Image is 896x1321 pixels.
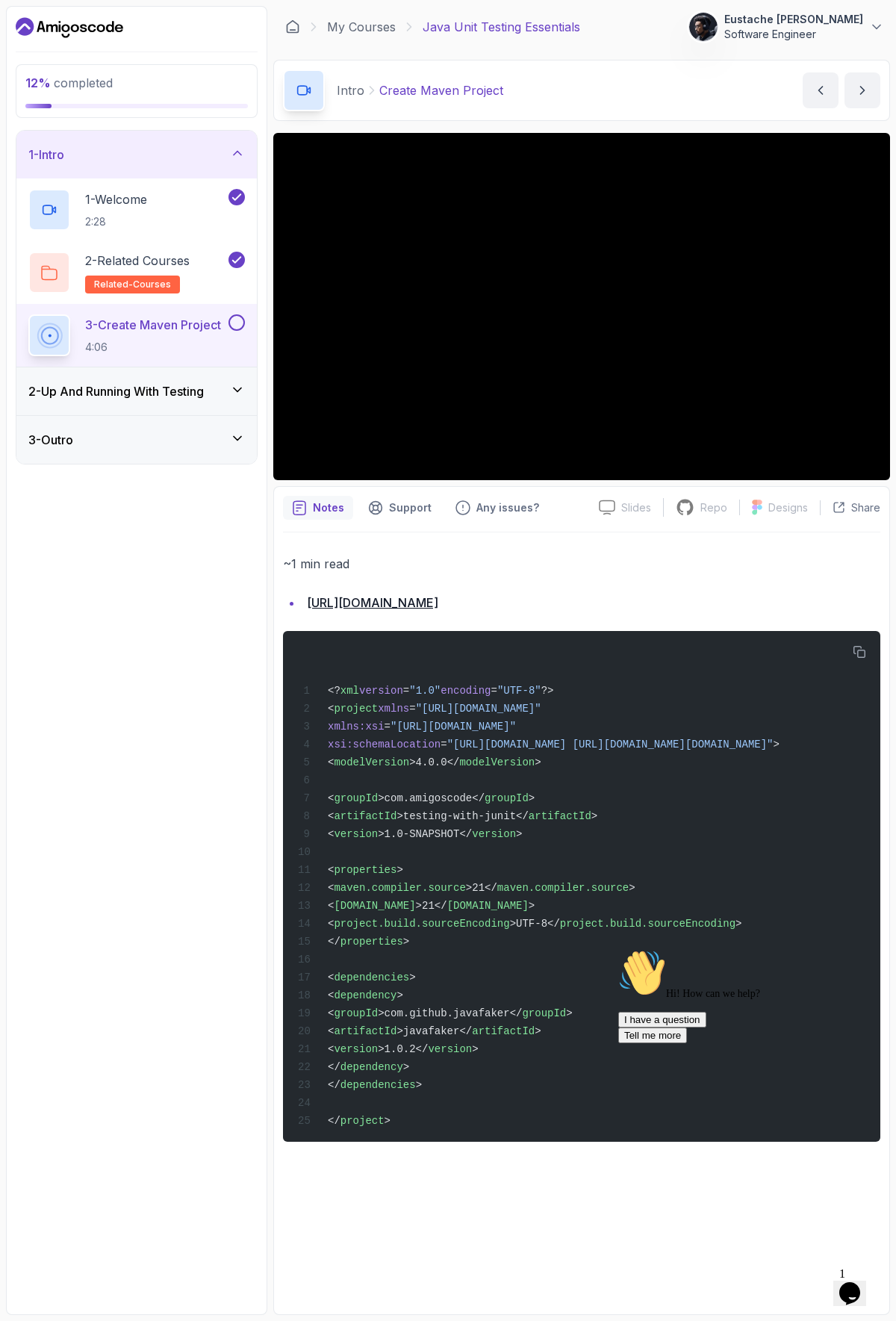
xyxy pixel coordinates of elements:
p: 4:06 [85,340,221,355]
button: 3-Create Maven Project4:06 [28,314,245,356]
span: related-courses [94,279,171,290]
button: previous content [803,72,839,108]
span: "[URL][DOMAIN_NAME] [URL][DOMAIN_NAME][DOMAIN_NAME]" [447,739,774,750]
span: > [472,1043,478,1055]
span: version [334,828,378,840]
button: notes button [283,496,353,520]
span: >com.amigoscode</ [378,792,485,804]
span: Hi! How can we help? [6,45,148,56]
span: project [334,703,378,715]
span: >21</ [466,882,497,894]
img: :wave: [6,6,54,54]
span: xsi:schemaLocation [328,739,441,750]
h3: 1 - Intro [28,146,64,164]
button: 1-Intro [16,131,257,178]
button: 1-Welcome2:28 [28,189,245,231]
span: artifactId [334,1025,396,1037]
span: > [774,739,780,750]
span: version [472,828,516,840]
p: 2:28 [85,214,147,229]
span: </ [328,1115,340,1127]
span: version [428,1043,472,1055]
span: < [328,1025,334,1037]
p: Share [851,500,880,515]
button: Tell me more [6,84,75,100]
span: properties [334,864,396,876]
p: Eustache [PERSON_NAME] [724,12,863,27]
span: > [396,989,402,1001]
p: Slides [621,500,651,515]
span: > [529,792,535,804]
span: >com.github.javafaker</ [378,1007,522,1019]
span: xmlns:xsi [328,721,385,733]
button: 2-Related Coursesrelated-courses [28,252,245,293]
span: = [385,721,391,733]
span: ?> [541,685,554,697]
p: 2 - Related Courses [85,252,190,270]
span: = [409,703,415,715]
div: 👋Hi! How can we help?I have a questionTell me more [6,6,275,100]
img: user profile image [689,13,718,41]
span: >testing-with-junit</ [396,810,528,822]
p: Create Maven Project [379,81,503,99]
p: Notes [313,500,344,515]
span: groupId [334,1007,378,1019]
h3: 3 - Outro [28,431,73,449]
span: > [591,810,597,822]
span: version [359,685,403,697]
span: dependency [340,1061,403,1073]
span: < [328,864,334,876]
span: </ [328,936,340,948]
p: Software Engineer [724,27,863,42]
span: < [328,792,334,804]
span: 12 % [25,75,51,90]
a: Dashboard [16,16,123,40]
span: >1.0.2</ [378,1043,428,1055]
iframe: Create Maven Project [273,133,890,480]
span: xml [340,685,359,697]
span: > [409,972,415,983]
span: xmlns [378,703,409,715]
span: maven.compiler.source [497,882,629,894]
a: My Courses [327,18,396,36]
span: dependency [334,989,396,1001]
span: = [441,739,447,750]
span: < [328,810,334,822]
span: > [535,1025,541,1037]
span: < [328,756,334,768]
button: 3-Outro [16,416,257,464]
span: < [328,828,334,840]
span: > [629,882,635,894]
span: project [340,1115,385,1127]
span: modelVersion [334,756,409,768]
button: user profile imageEustache [PERSON_NAME]Software Engineer [688,12,884,42]
span: > [416,1079,422,1091]
span: version [334,1043,378,1055]
button: I have a question [6,69,94,84]
span: dependencies [340,1079,416,1091]
p: Repo [700,500,727,515]
span: groupId [522,1007,566,1019]
span: >4.0.0</ [409,756,459,768]
span: > [385,1115,391,1127]
span: >UTF-8</ [510,918,560,930]
a: Dashboard [285,19,300,34]
span: "1.0" [409,685,441,697]
span: >21</ [416,900,447,912]
span: "[URL][DOMAIN_NAME]" [391,721,516,733]
span: groupId [485,792,529,804]
span: "UTF-8" [497,685,541,697]
span: > [516,828,522,840]
iframe: chat widget [612,943,881,1254]
span: > [396,864,402,876]
span: groupId [334,792,378,804]
span: >javafaker</ [396,1025,472,1037]
span: > [403,936,409,948]
span: artifactId [334,810,396,822]
span: = [403,685,409,697]
span: > [566,1007,572,1019]
p: Java Unit Testing Essentials [423,18,580,36]
span: "[URL][DOMAIN_NAME]" [416,703,541,715]
span: = [491,685,497,697]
